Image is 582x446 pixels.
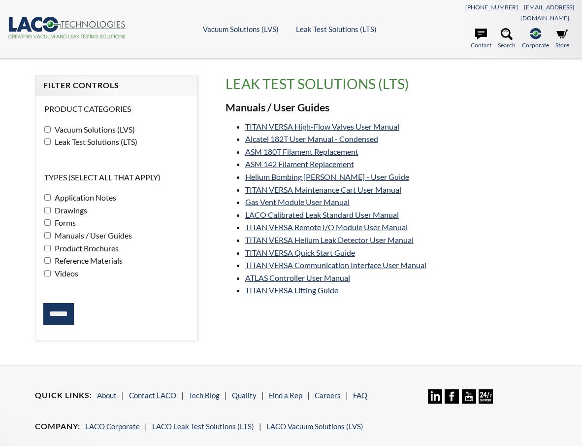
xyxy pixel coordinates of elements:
[232,391,257,400] a: Quality
[52,193,116,202] span: Application Notes
[315,391,341,400] a: Careers
[52,125,135,134] span: Vacuum Solutions (LVS)
[245,147,358,156] a: ASM 180T Filament Replacement
[52,231,132,240] span: Manuals / User Guides
[44,103,131,115] legend: Product Categories
[353,391,367,400] a: FAQ
[52,256,123,265] span: Reference Materials
[44,232,51,239] input: Manuals / User Guides
[520,3,574,22] a: [EMAIL_ADDRESS][DOMAIN_NAME]
[471,28,491,50] a: Contact
[226,75,409,92] span: translation missing: en.product_groups.Leak Test Solutions (LTS)
[44,207,51,213] input: Drawings
[245,222,408,232] a: TITAN VERSA Remote I/O Module User Manual
[245,185,401,194] a: TITAN VERSA Maintenance Cart User Manual
[245,248,355,257] a: TITAN VERSA Quick Start Guide
[152,422,254,431] a: LACO Leak Test Solutions (LTS)
[245,172,409,181] a: Helium Bombing [PERSON_NAME] - User Guide
[296,25,377,34] a: Leak Test Solutions (LTS)
[44,270,51,276] input: Videos
[189,391,220,400] a: Tech Blog
[52,137,137,146] span: Leak Test Solutions (LTS)
[44,194,51,201] input: Application Notes
[44,126,51,133] input: Vacuum Solutions (LVS)
[479,396,493,405] a: 24/7 Support
[44,257,51,264] input: Reference Materials
[35,390,92,401] h4: Quick Links
[129,391,176,400] a: Contact LACO
[44,219,51,226] input: Forms
[245,197,350,206] a: Gas Vent Module User Manual
[35,421,80,432] h4: Company
[226,101,547,115] h3: Manuals / User Guides
[245,235,414,244] a: TITAN VERSA Helium Leak Detector User Manual
[465,3,518,11] a: [PHONE_NUMBER]
[245,159,354,169] a: ASM 142 Filament Replacement
[52,206,87,215] span: Drawings
[52,243,119,253] span: Product Brochures
[266,422,363,431] a: LACO Vacuum Solutions (LVS)
[245,122,399,131] a: TITAN VERSA High-Flow Valves User Manual
[52,269,78,278] span: Videos
[479,389,493,404] img: 24/7 Support Icon
[555,28,569,50] a: Store
[522,40,549,50] span: Corporate
[245,210,399,219] a: LACO Calibrated Leak Standard User Manual
[52,218,76,227] span: Forms
[245,285,338,295] a: TITAN VERSA Lifting Guide
[43,80,190,91] h4: Filter Controls
[269,391,302,400] a: Find a Rep
[85,422,140,431] a: LACO Corporate
[498,28,516,50] a: Search
[97,391,117,400] a: About
[44,138,51,145] input: Leak Test Solutions (LTS)
[245,260,426,270] a: TITAN VERSA Communication Interface User Manual
[44,245,51,251] input: Product Brochures
[245,273,350,282] a: ATLAS Controller User Manual
[203,25,279,34] a: Vacuum Solutions (LVS)
[44,172,161,183] legend: Types (select all that apply)
[245,134,378,143] a: Alcatel 182T User Manual - Condensed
